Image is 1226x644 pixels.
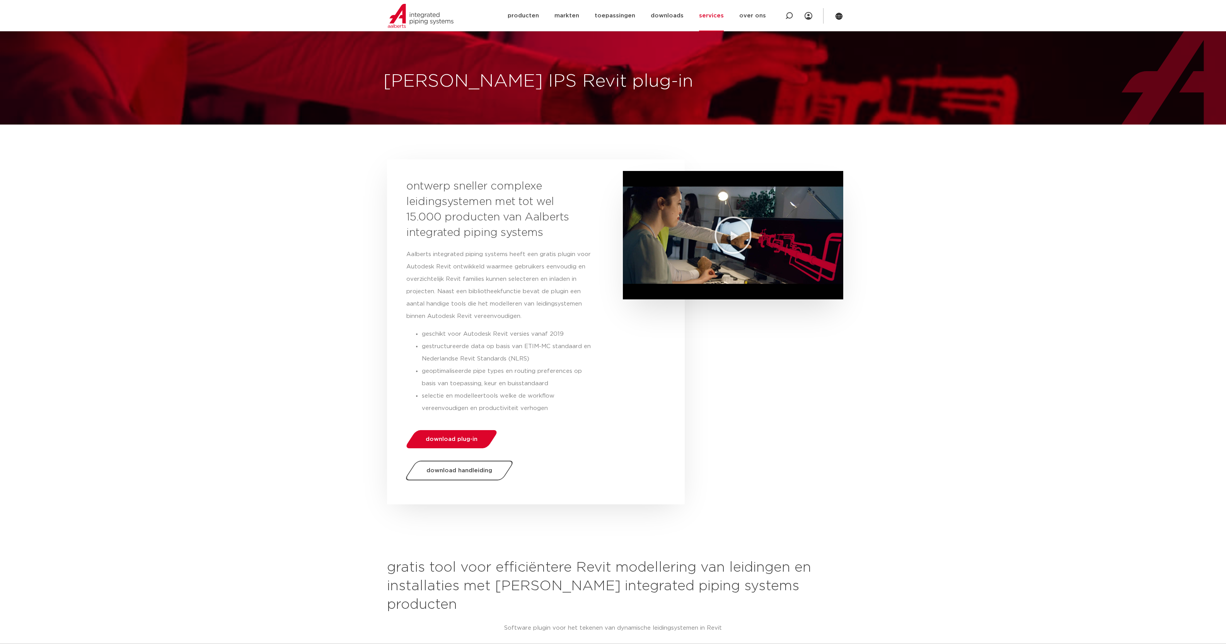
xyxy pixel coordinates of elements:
[406,179,576,241] h3: ontwerp sneller complexe leidingsystemen met tot wel 15.000 producten van Aalberts integrated pip...
[387,622,839,634] div: Software plugin voor het tekenen van dynamische leidingsystemen in Revit
[406,248,596,323] p: Aalberts integrated piping systems heeft een gratis plugin voor Autodesk Revit ontwikkeld waarmee...
[426,468,492,473] span: download handleiding
[422,390,596,415] li: selectie en modelleertools welke de workflow vereenvoudigen en productiviteit verhogen
[383,69,1223,94] h1: [PERSON_NAME] IPS Revit plug-in
[422,328,596,340] li: geschikt voor Autodesk Revit versies vanaf 2019
[426,436,477,442] span: download plug-in
[422,365,596,390] li: geoptimaliseerde pipe types en routing preferences op basis van toepassing, keur en buisstandaard
[404,430,499,448] a: download plug-in
[404,461,515,480] a: download handleiding
[422,340,596,365] li: gestructureerde data op basis van ETIM-MC standaard en Nederlandse Revit Standards (NLRS)
[714,216,752,255] div: Video afspelen
[387,559,839,614] h2: gratis tool voor efficiëntere Revit modellering van leidingen en installaties met [PERSON_NAME] i...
